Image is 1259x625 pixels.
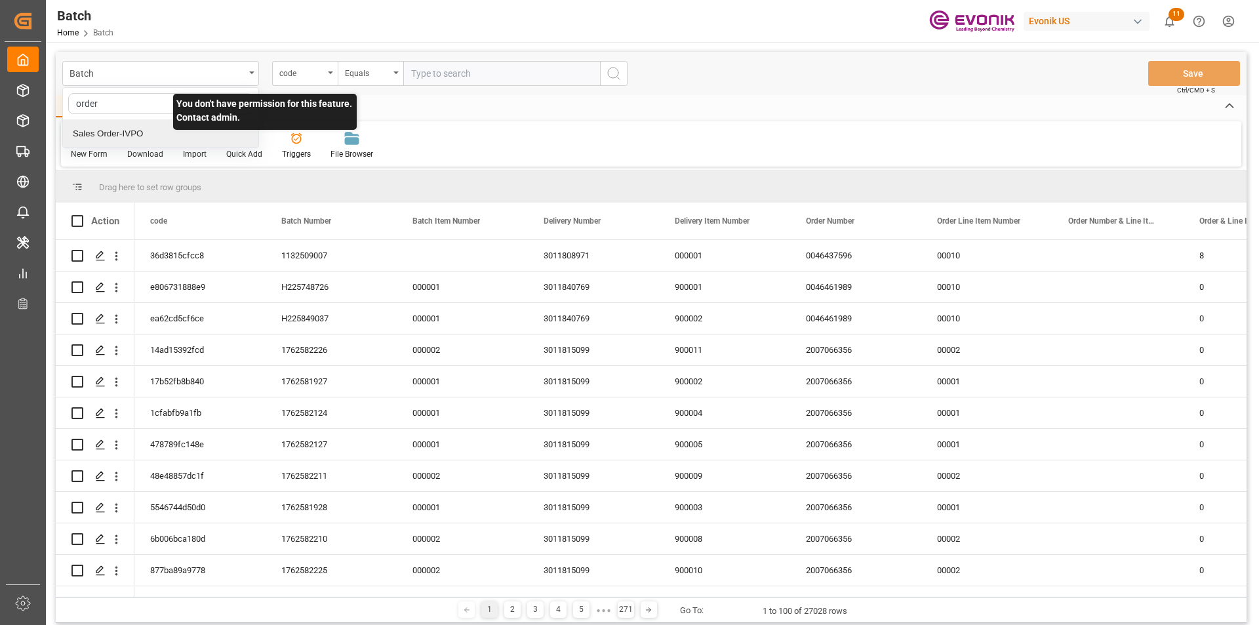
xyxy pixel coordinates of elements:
div: 3011808971 [528,240,659,271]
input: Type to search [403,61,600,86]
div: 2007066356 [790,586,921,617]
div: 3 [527,601,544,618]
button: open menu [272,61,338,86]
div: Press SPACE to select this row. [56,303,134,334]
div: 900003 [659,492,790,523]
div: 00002 [921,334,1052,365]
div: 900010 [659,555,790,586]
div: 2007066356 [790,460,921,491]
div: 00001 [921,366,1052,397]
div: 000001 [397,272,528,302]
div: Equals [345,64,390,79]
div: 1762582124 [266,397,397,428]
div: Press SPACE to select this row. [56,240,134,272]
div: 000001 [397,303,528,334]
div: 3011815099 [528,334,659,365]
div: 000001 [397,366,528,397]
span: Batch Item Number [412,216,480,226]
span: Delivery Number [544,216,601,226]
div: 877ba89a9778 [134,555,266,586]
div: 900006 [659,586,790,617]
div: Press SPACE to select this row. [56,586,134,618]
span: 11 [1169,8,1184,21]
div: 000001 [397,586,528,617]
a: Home [57,28,79,37]
div: 271 [618,601,634,618]
span: Order Number & Line Item Number Concatenation [1068,216,1156,226]
div: 1762582210 [266,523,397,554]
div: 00010 [921,240,1052,271]
div: 000002 [397,460,528,491]
div: 4 [550,601,567,618]
div: 3011815099 [528,492,659,523]
div: 2007066356 [790,397,921,428]
div: 00001 [921,586,1052,617]
div: 0046461989 [790,272,921,302]
div: 5 [573,601,590,618]
div: Press SPACE to select this row. [56,397,134,429]
div: 00001 [921,397,1052,428]
div: 1762582225 [266,555,397,586]
div: 1762582128 [266,586,397,617]
div: 3011840769 [528,303,659,334]
div: 2007066356 [790,334,921,365]
span: Drag here to set row groups [99,182,201,192]
div: 17b52fb8b840 [134,366,266,397]
div: Quick Add [226,148,262,160]
div: 3011815099 [528,555,659,586]
div: 2007066356 [790,366,921,397]
div: 00001 [921,492,1052,523]
div: 3011815099 [528,460,659,491]
div: 000002 [397,523,528,554]
div: 900009 [659,460,790,491]
div: 900004 [659,397,790,428]
div: 3011815099 [528,429,659,460]
div: 6b006bca180d [134,523,266,554]
div: 000002 [397,555,528,586]
div: 3011815099 [528,523,659,554]
div: 2007066356 [790,429,921,460]
div: 3011815099 [528,397,659,428]
div: 1762581928 [266,492,397,523]
div: 00010 [921,272,1052,302]
div: Press SPACE to select this row. [56,429,134,460]
div: Press SPACE to select this row. [56,272,134,303]
div: H225849037 [266,303,397,334]
div: 000001 [397,397,528,428]
div: 1762581927 [266,366,397,397]
div: 2007066356 [790,555,921,586]
div: Evonik US [1024,12,1149,31]
div: 2007066356 [790,523,921,554]
div: H225748726 [266,272,397,302]
p: You don't have permission for this feature. Contact admin. [173,94,357,130]
div: code [279,64,324,79]
input: Search [68,93,253,114]
div: 900002 [659,366,790,397]
div: 00010 [921,303,1052,334]
div: 48e48857dc1f [134,460,266,491]
div: 900002 [659,303,790,334]
span: Batch Number [281,216,331,226]
div: 2 [504,601,521,618]
div: 36d3815cfcc8 [134,240,266,271]
span: Order Number [806,216,854,226]
div: Batch [57,6,113,26]
div: Triggers [282,148,311,160]
div: e806731888e9 [134,272,266,302]
button: open menu [338,61,403,86]
div: 3011815099 [528,586,659,617]
div: 000001 [397,429,528,460]
span: code [150,216,167,226]
button: show 11 new notifications [1155,7,1184,36]
div: Press SPACE to select this row. [56,366,134,397]
div: 0046461989 [790,303,921,334]
div: 0046437596 [790,240,921,271]
div: f95cf85ddcfb [134,586,266,617]
div: Go To: [680,604,704,617]
div: 00002 [921,460,1052,491]
div: 00002 [921,523,1052,554]
span: Ctrl/CMD + S [1177,85,1215,95]
span: Delivery Item Number [675,216,749,226]
div: Press SPACE to select this row. [56,523,134,555]
div: 1 to 100 of 27028 rows [763,605,847,618]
